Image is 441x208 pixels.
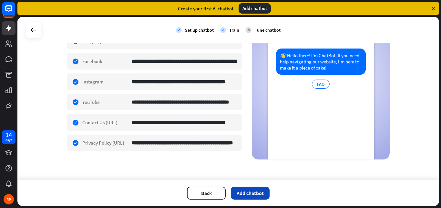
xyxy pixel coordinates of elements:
[187,187,226,200] button: Back
[5,138,12,142] div: days
[220,27,226,33] i: check
[229,27,239,33] div: Train
[2,130,15,144] a: 14 days
[4,194,14,204] div: RP
[312,80,330,89] div: FAQ
[239,3,271,14] div: Add chatbot
[255,27,281,33] div: Tune chatbot
[276,49,366,75] div: 👋 Hello there! I’m ChatBot. If you need help navigating our website, I’m here to make it a piece ...
[231,187,270,200] button: Add chatbot
[5,3,25,22] button: Open LiveChat chat widget
[5,132,12,138] div: 14
[178,5,233,12] div: Create your first AI chatbot
[246,27,251,33] div: 3
[176,27,182,33] i: check
[185,27,214,33] div: Set up chatbot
